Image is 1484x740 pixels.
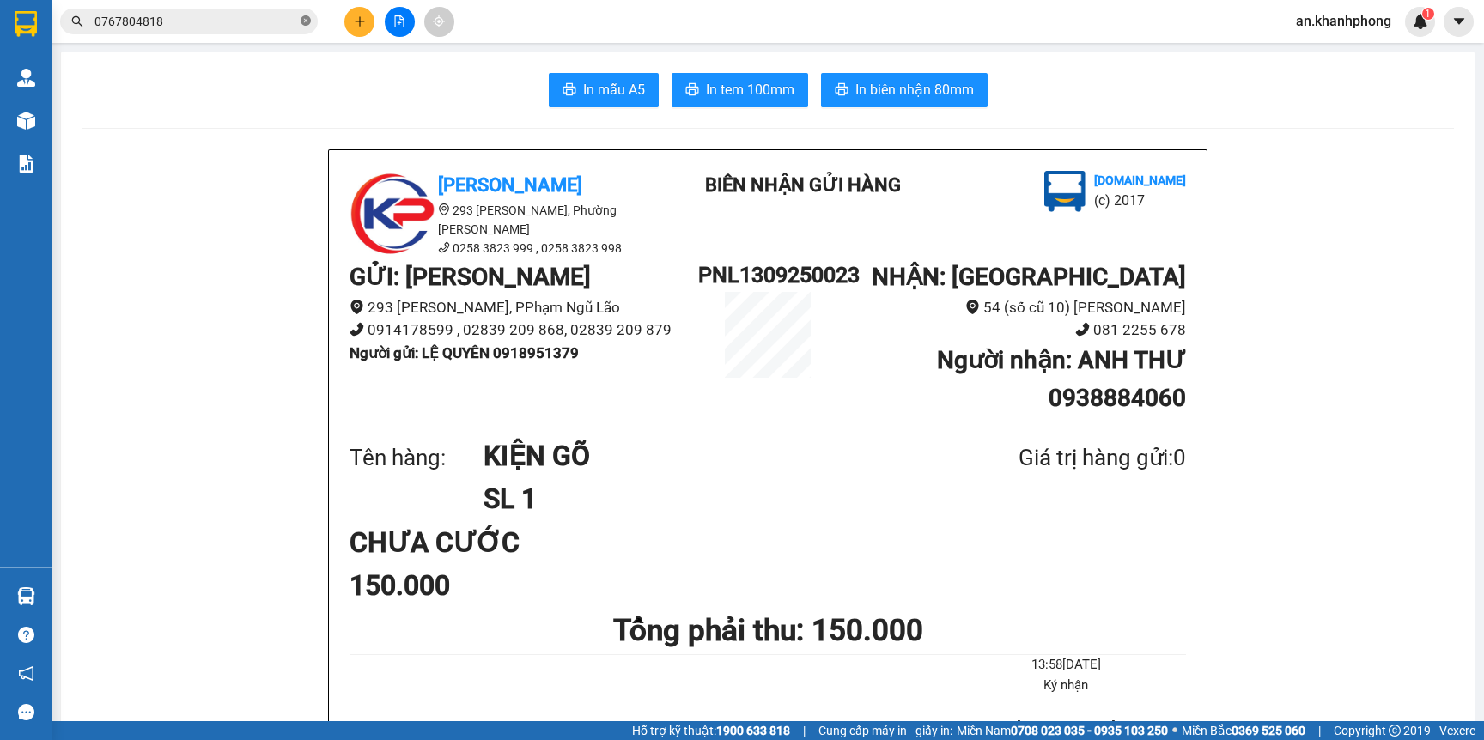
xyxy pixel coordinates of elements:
span: Hỗ trợ kỹ thuật: [632,721,790,740]
strong: 1900 633 818 [716,724,790,737]
span: aim [433,15,445,27]
span: | [1318,721,1321,740]
b: [DOMAIN_NAME] [1094,173,1186,187]
b: BIÊN NHẬN GỬI HÀNG [705,174,901,196]
li: 293 [PERSON_NAME], Phường [PERSON_NAME] [350,201,659,239]
span: Miền Nam [957,721,1168,740]
h1: PNL1309250023 [698,258,837,292]
img: warehouse-icon [17,112,35,130]
strong: 0708 023 035 - 0935 103 250 [1011,724,1168,737]
b: Người gửi : LỆ QUYÊN 0918951379 [350,344,579,361]
b: NHẬN : [GEOGRAPHIC_DATA] [872,263,1186,291]
button: printerIn tem 100mm [672,73,808,107]
b: [PERSON_NAME] [438,174,582,196]
li: (c) 2017 [1094,190,1186,211]
img: logo.jpg [350,171,435,257]
strong: 0369 525 060 [1232,724,1305,737]
div: Giá trị hàng gửi: 0 [935,440,1186,476]
span: caret-down [1451,14,1467,29]
b: Người nhận : ANH THƯ 0938884060 [937,346,1186,412]
img: warehouse-icon [17,69,35,87]
span: phone [350,322,364,337]
span: printer [685,82,699,99]
span: printer [835,82,848,99]
li: [PERSON_NAME] [946,717,1186,737]
span: copyright [1389,725,1401,737]
span: plus [354,15,366,27]
span: close-circle [301,14,311,30]
span: Cung cấp máy in - giấy in: [818,721,952,740]
span: In tem 100mm [706,79,794,100]
span: environment [965,300,980,314]
span: environment [350,300,364,314]
li: 293 [PERSON_NAME], PPhạm Ngũ Lão [350,296,698,319]
button: caret-down [1444,7,1474,37]
img: solution-icon [17,155,35,173]
img: logo.jpg [186,21,228,63]
img: logo-vxr [15,11,37,37]
li: 0914178599 , 02839 209 868, 02839 209 879 [350,318,698,342]
span: notification [18,665,34,682]
span: Miền Bắc [1182,721,1305,740]
span: phone [438,241,450,253]
li: 081 2255 678 [837,318,1186,342]
li: 54 (số cũ 10) [PERSON_NAME] [837,296,1186,319]
span: message [18,704,34,720]
b: BIÊN NHẬN GỬI HÀNG [111,25,165,136]
li: Ký nhận [946,676,1186,696]
span: search [71,15,83,27]
div: CHƯA CƯỚC 150.000 [350,521,625,608]
span: printer [563,82,576,99]
b: [DOMAIN_NAME] [144,65,236,79]
span: file-add [393,15,405,27]
span: ⚪️ [1172,727,1177,734]
span: phone [1075,322,1090,337]
span: question-circle [18,627,34,643]
sup: 1 [1422,8,1434,20]
button: aim [424,7,454,37]
h1: Tổng phải thu: 150.000 [350,607,1186,654]
button: printerIn biên nhận 80mm [821,73,988,107]
b: [PERSON_NAME] [21,111,97,191]
span: close-circle [301,15,311,26]
li: 0258 3823 999 , 0258 3823 998 [350,239,659,258]
b: GỬI : [PERSON_NAME] [350,263,591,291]
li: (c) 2017 [144,82,236,103]
span: In biên nhận 80mm [855,79,974,100]
h1: SL 1 [484,477,935,520]
span: environment [438,203,450,215]
img: warehouse-icon [17,587,35,605]
span: | [803,721,806,740]
input: Tìm tên, số ĐT hoặc mã đơn [94,12,297,31]
div: Tên hàng: [350,440,484,476]
button: plus [344,7,374,37]
span: In mẫu A5 [583,79,645,100]
button: file-add [385,7,415,37]
button: printerIn mẫu A5 [549,73,659,107]
img: icon-new-feature [1413,14,1428,29]
h1: KIỆN GÕ [484,434,935,477]
span: 1 [1425,8,1431,20]
li: 13:58[DATE] [946,655,1186,676]
img: logo.jpg [21,21,107,107]
img: logo.jpg [1044,171,1086,212]
span: an.khanhphong [1282,10,1405,32]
